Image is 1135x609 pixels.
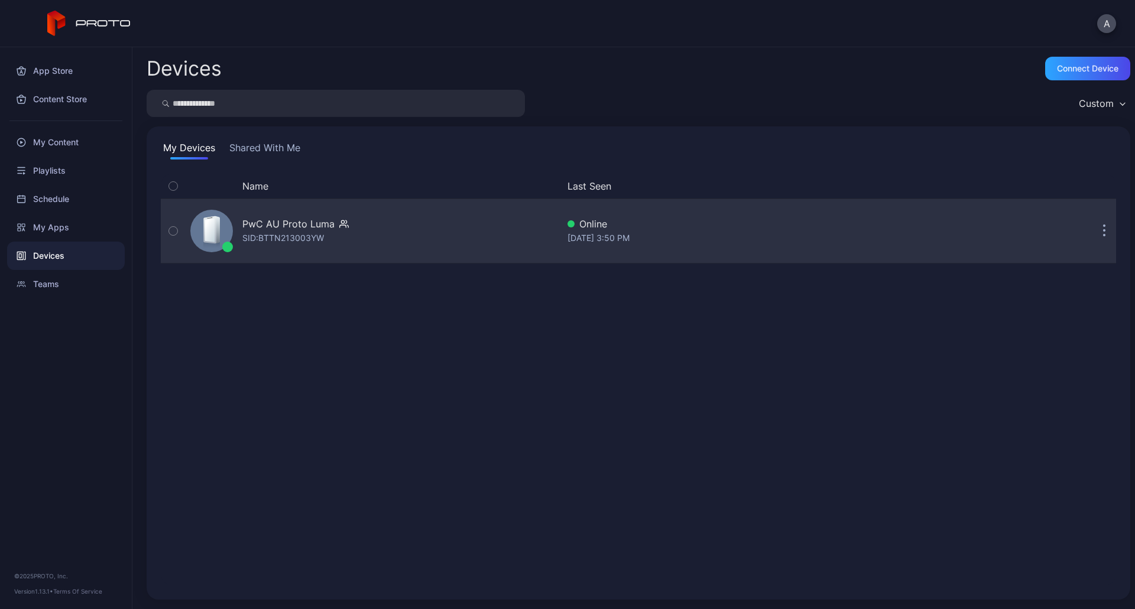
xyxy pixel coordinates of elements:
div: Options [1092,179,1116,193]
a: Content Store [7,85,125,113]
a: Schedule [7,185,125,213]
h2: Devices [147,58,222,79]
span: Version 1.13.1 • [14,588,53,595]
div: © 2025 PROTO, Inc. [14,571,118,581]
div: Online [567,217,967,231]
button: Last Seen [567,179,962,193]
a: My Apps [7,213,125,242]
button: Connect device [1045,57,1130,80]
div: PwC AU Proto Luma [242,217,335,231]
a: Terms Of Service [53,588,102,595]
a: Devices [7,242,125,270]
div: Update Device [972,179,1078,193]
a: My Content [7,128,125,157]
button: My Devices [161,141,218,159]
div: Connect device [1057,64,1118,73]
button: A [1097,14,1116,33]
a: Teams [7,270,125,298]
div: SID: BTTN213003YW [242,231,324,245]
button: Custom [1073,90,1130,117]
div: [DATE] 3:50 PM [567,231,967,245]
button: Shared With Me [227,141,303,159]
button: Name [242,179,268,193]
a: App Store [7,57,125,85]
a: Playlists [7,157,125,185]
div: Custom [1079,97,1114,109]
